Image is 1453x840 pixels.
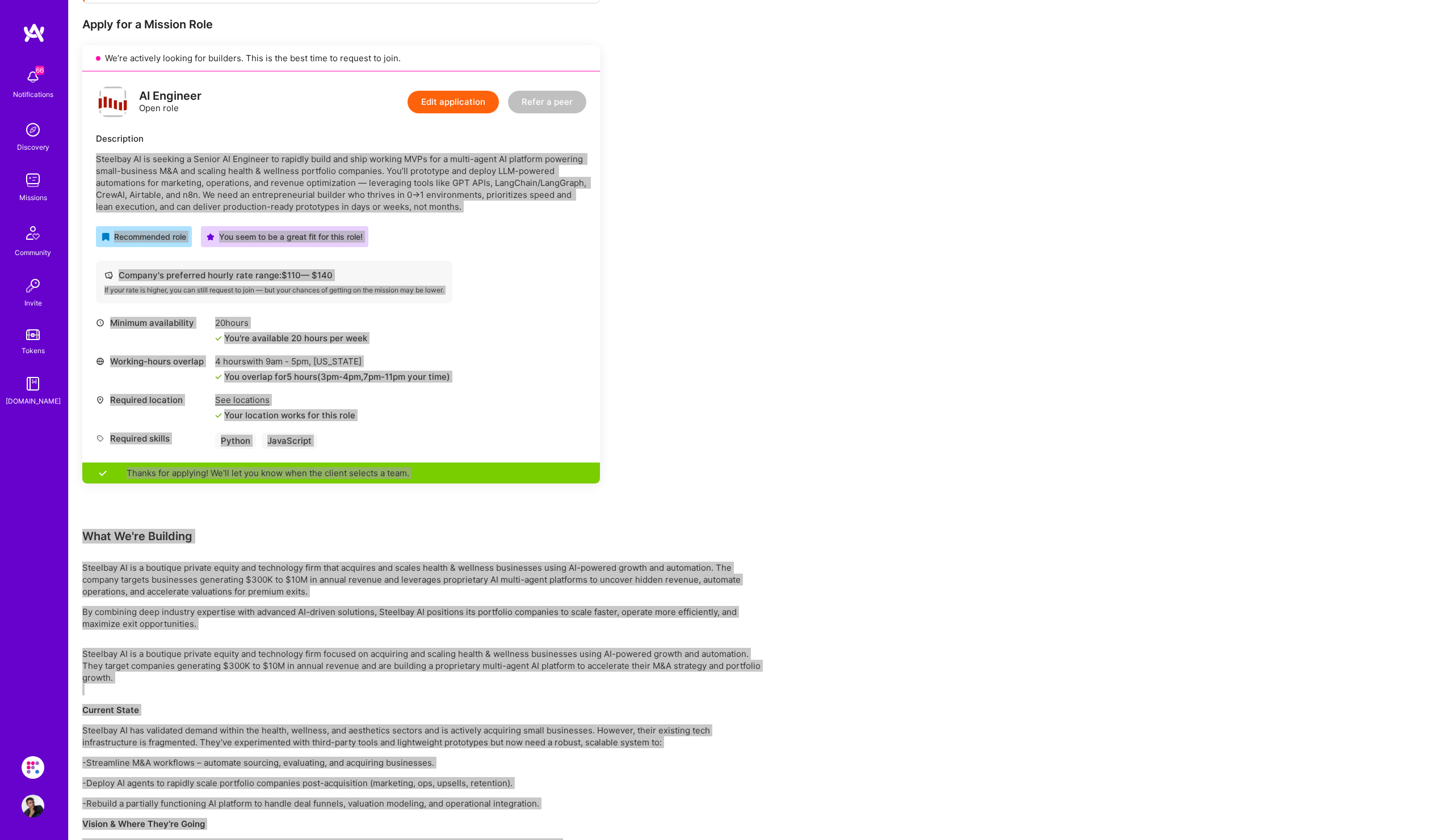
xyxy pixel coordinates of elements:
[82,606,763,630] p: By combining deep industry expertise with advanced AI-driven solutions, Steelbay AI positions its...
[22,169,44,192] img: teamwork
[321,371,361,382] span: 3pm - 4pm
[82,724,763,748] p: Steelbay AI has validated demand within the health, wellness, and aesthetics sectors and is activ...
[23,23,45,43] img: logo
[82,45,600,71] div: We’re actively looking for builders. This is the best time to request to join.
[104,271,113,279] i: icon Cash
[82,562,763,597] p: Steelbay AI is a boutique private equity and technology firm that acquires and scales health & we...
[96,133,586,145] div: Description
[82,705,139,715] strong: Current State
[22,372,44,395] img: guide book
[408,91,499,113] button: Edit application
[96,319,104,327] i: icon Clock
[508,91,586,113] button: Refer a peer
[215,335,222,342] i: icon Check
[22,66,44,88] img: bell
[6,395,61,407] div: [DOMAIN_NAME]
[361,371,363,382] span: ,
[96,85,130,119] img: logo
[104,269,444,281] div: Company's preferred hourly rate range: $ 110 — $ 140
[102,233,110,241] i: icon RecommendedBadge
[215,412,222,419] i: icon Check
[215,332,367,344] div: You're available 20 hours per week
[82,648,763,695] p: Steelbay AI is a boutique private equity and technology firm focused on acquiring and scaling hea...
[22,756,44,779] img: Evinced: AI-Agents Accessibility Solution
[104,286,444,295] div: If your rate is higher, you can still request to join — but your chances of getting on the missio...
[22,274,44,297] img: Invite
[19,192,47,203] div: Missions
[82,777,763,789] p: -Deploy AI agents to rapidly scale portfolio companies post-acquisition (marketing, ops, upsells,...
[19,219,47,247] img: Community
[102,231,186,243] div: Recommended role
[82,17,600,32] div: Apply for a Mission Role
[82,529,763,544] div: What We're Building
[22,345,45,357] div: Tokens
[22,118,44,141] img: discovery
[13,88,53,100] div: Notifications
[215,355,450,367] div: 4 hours with [US_STATE]
[207,233,215,241] i: icon PurpleStar
[139,90,201,114] div: Open role
[26,329,40,340] img: tokens
[96,355,209,367] div: Working-hours overlap
[215,432,256,449] div: Python
[96,432,209,444] div: Required skills
[224,371,450,383] div: You overlap for 5 hours ( your time)
[215,409,355,421] div: Your location works for this role
[363,371,405,382] span: 7pm - 11pm
[17,141,49,153] div: Discovery
[19,795,47,817] a: User Avatar
[207,231,363,243] div: You seem to be a great fit for this role!
[22,795,44,817] img: User Avatar
[139,90,201,102] div: AI Engineer
[96,153,586,213] p: Steelbay AI is seeking a Senior AI Engineer to rapidly build and ship working MVPs for a multi-ag...
[82,757,763,769] p: -Streamline M&A workflows – automate sourcing, evaluating, and acquiring businesses.
[96,396,104,404] i: icon Location
[262,432,317,449] div: JavaScript
[24,297,42,309] div: Invite
[82,818,205,829] strong: Vision & Where They’re Going
[215,394,355,406] div: See locations
[263,356,313,367] span: 9am - 5pm ,
[96,357,104,366] i: icon World
[82,797,763,809] p: -Rebuild a partially functioning AI platform to handle deal funnels, valuation modeling, and oper...
[35,66,44,75] span: 66
[19,756,47,779] a: Evinced: AI-Agents Accessibility Solution
[82,463,600,483] div: Thanks for applying! We'll let you know when the client selects a team.
[96,434,104,443] i: icon Tag
[96,394,209,406] div: Required location
[96,317,209,329] div: Minimum availability
[215,374,222,380] i: icon Check
[15,247,51,258] div: Community
[215,317,367,329] div: 20 hours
